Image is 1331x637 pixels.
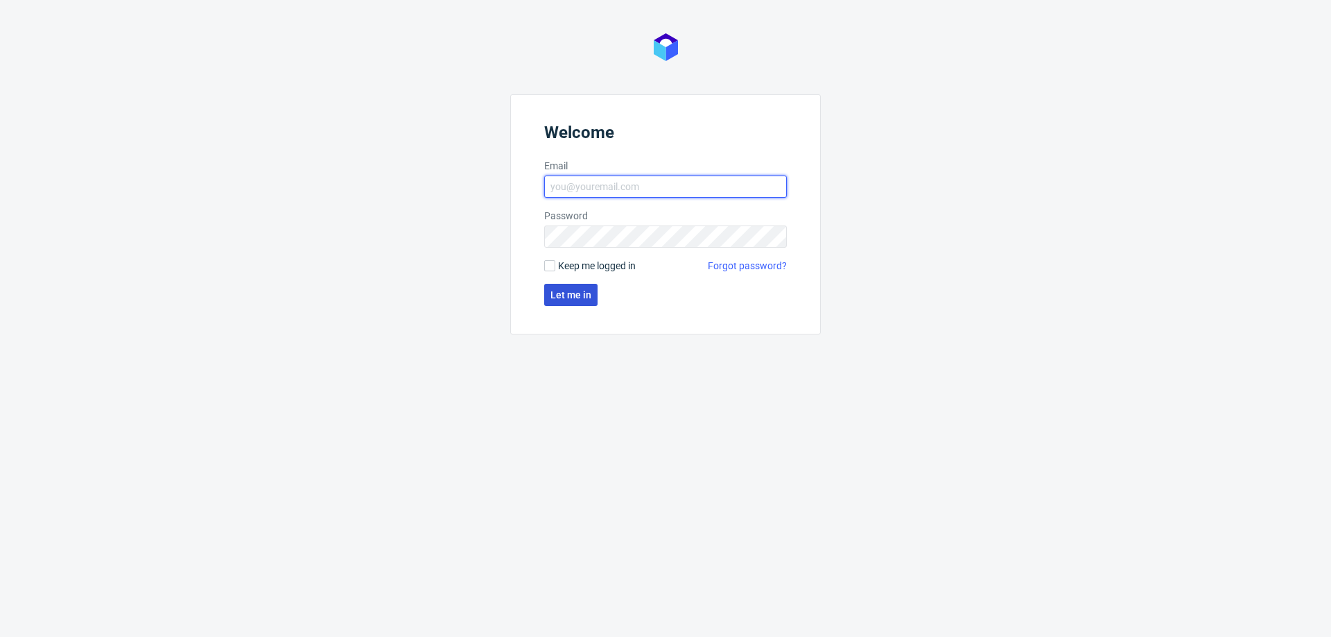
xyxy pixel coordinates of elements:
[544,123,787,148] header: Welcome
[550,290,591,300] span: Let me in
[558,259,636,273] span: Keep me logged in
[544,176,787,198] input: you@youremail.com
[544,159,787,173] label: Email
[544,284,598,306] button: Let me in
[708,259,787,273] a: Forgot password?
[544,209,787,223] label: Password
